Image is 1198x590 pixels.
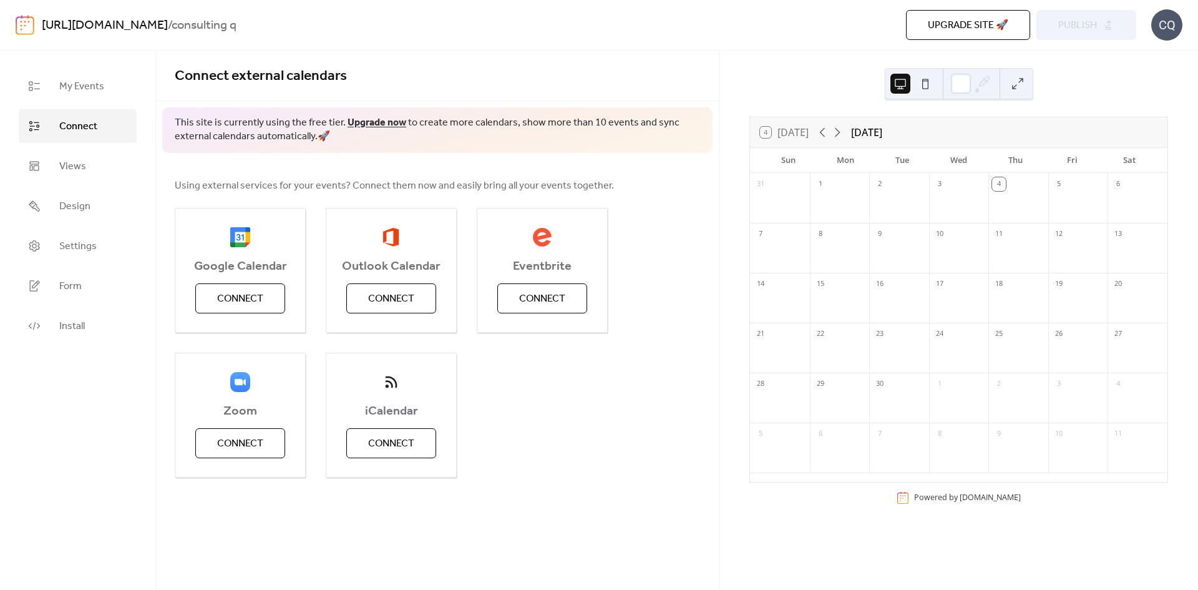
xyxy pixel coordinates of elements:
div: 4 [1111,377,1125,391]
div: 19 [1052,277,1066,291]
a: Upgrade now [348,113,406,132]
span: Connect [59,119,97,134]
div: Thu [987,148,1044,173]
div: 1 [814,177,827,191]
div: 11 [1111,427,1125,441]
div: 9 [873,227,887,241]
span: Form [59,279,82,294]
span: Connect [519,292,565,307]
div: 27 [1111,327,1125,341]
div: 16 [873,277,887,291]
div: Fri [1044,148,1101,173]
div: 8 [933,427,947,441]
div: 28 [754,377,767,391]
div: 23 [873,327,887,341]
div: Powered by [914,492,1021,503]
span: This site is currently using the free tier. to create more calendars, show more than 10 events an... [175,116,700,144]
div: 3 [1052,377,1066,391]
div: 31 [754,177,767,191]
span: Connect external calendars [175,62,347,90]
img: outlook [382,227,399,247]
div: 8 [814,227,827,241]
div: 22 [814,327,827,341]
b: consulting q [172,14,236,37]
a: Settings [19,229,137,263]
div: 13 [1111,227,1125,241]
div: 3 [933,177,947,191]
img: logo [16,15,34,35]
span: Using external services for your events? Connect them now and easily bring all your events together. [175,179,614,194]
div: 2 [992,377,1006,391]
div: 17 [933,277,947,291]
div: 4 [992,177,1006,191]
img: google [230,227,250,247]
div: 5 [754,427,767,441]
span: Zoom [175,404,305,419]
div: 9 [992,427,1006,441]
span: Connect [217,436,263,451]
span: Upgrade site 🚀 [928,18,1008,33]
div: 26 [1052,327,1066,341]
span: Connect [217,292,263,307]
div: 24 [933,327,947,341]
button: Connect [497,283,587,313]
div: 5 [1052,177,1066,191]
a: Form [19,269,137,303]
span: Connect [368,292,414,307]
div: 6 [1111,177,1125,191]
div: [DATE] [851,125,882,140]
a: Design [19,189,137,223]
div: Sun [760,148,817,173]
img: eventbrite [532,227,552,247]
img: ical [381,372,401,392]
button: Connect [346,283,436,313]
span: Install [59,319,85,334]
a: [DOMAIN_NAME] [960,492,1021,503]
span: Google Calendar [175,259,305,274]
b: / [168,14,172,37]
span: Outlook Calendar [326,259,456,274]
div: 25 [992,327,1006,341]
div: 12 [1052,227,1066,241]
div: CQ [1151,9,1182,41]
div: 11 [992,227,1006,241]
div: 30 [873,377,887,391]
span: iCalendar [326,404,456,419]
span: Eventbrite [477,259,607,274]
div: 7 [754,227,767,241]
span: My Events [59,79,104,94]
span: Settings [59,239,97,254]
a: My Events [19,69,137,103]
button: Connect [195,428,285,458]
div: 10 [1052,427,1066,441]
div: 2 [873,177,887,191]
div: 1 [933,377,947,391]
button: Connect [195,283,285,313]
span: Views [59,159,86,174]
div: 20 [1111,277,1125,291]
div: 15 [814,277,827,291]
div: 18 [992,277,1006,291]
a: Install [19,309,137,343]
button: Connect [346,428,436,458]
div: Sat [1101,148,1157,173]
img: zoom [230,372,250,392]
button: Upgrade site 🚀 [906,10,1030,40]
a: Views [19,149,137,183]
div: 14 [754,277,767,291]
div: 6 [814,427,827,441]
span: Design [59,199,90,214]
div: Tue [874,148,930,173]
div: 29 [814,377,827,391]
a: [URL][DOMAIN_NAME] [42,14,168,37]
div: Wed [930,148,987,173]
div: 21 [754,327,767,341]
div: 10 [933,227,947,241]
a: Connect [19,109,137,143]
div: 7 [873,427,887,441]
span: Connect [368,436,414,451]
div: Mon [817,148,874,173]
